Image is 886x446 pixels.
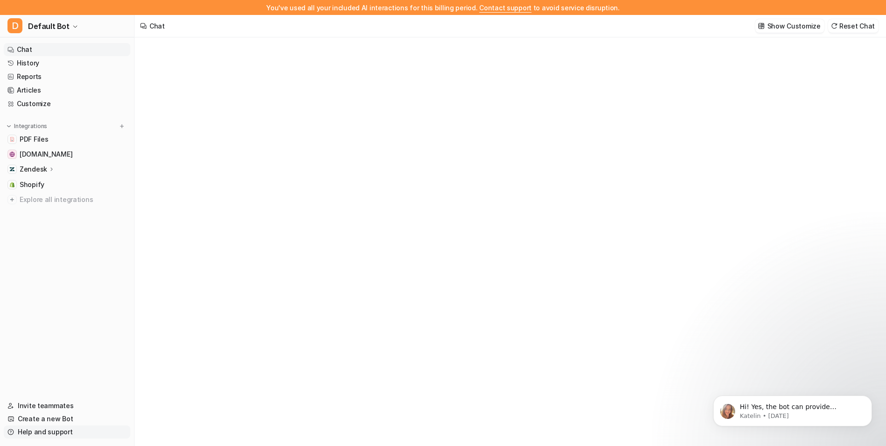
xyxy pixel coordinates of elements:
button: Integrations [4,122,50,131]
a: Articles [4,84,130,97]
span: Default Bot [28,20,70,33]
img: reset [831,22,837,29]
a: Reports [4,70,130,83]
p: Show Customize [767,21,821,31]
div: Chat [149,21,165,31]
a: Invite teammates [4,399,130,412]
img: Shopify [9,182,15,187]
img: customize [758,22,765,29]
button: Show Customize [755,19,824,33]
span: [DOMAIN_NAME] [20,150,72,159]
a: Explore all integrations [4,193,130,206]
a: Help and support [4,425,130,439]
img: wovenwood.co.uk [9,151,15,157]
iframe: Intercom notifications message [699,376,886,441]
p: Integrations [14,122,47,130]
img: Zendesk [9,166,15,172]
img: PDF Files [9,137,15,142]
img: expand menu [6,123,12,129]
span: PDF Files [20,135,48,144]
span: Shopify [20,180,44,189]
span: Contact support [479,4,532,12]
span: Explore all integrations [20,192,127,207]
a: ShopifyShopify [4,178,130,191]
span: D [7,18,22,33]
button: Reset Chat [828,19,879,33]
a: History [4,57,130,70]
a: Create a new Bot [4,412,130,425]
a: PDF FilesPDF Files [4,133,130,146]
img: menu_add.svg [119,123,125,129]
a: wovenwood.co.uk[DOMAIN_NAME] [4,148,130,161]
a: Customize [4,97,130,110]
a: Chat [4,43,130,56]
p: Zendesk [20,165,47,174]
img: explore all integrations [7,195,17,204]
